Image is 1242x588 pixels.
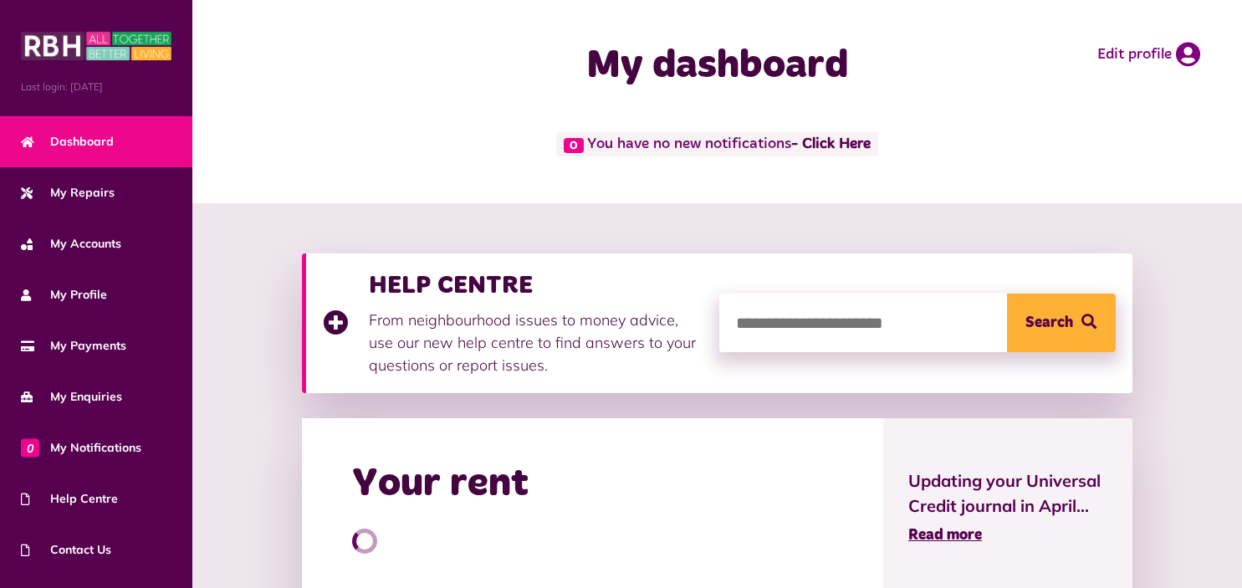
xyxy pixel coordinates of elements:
span: 0 [564,138,584,153]
button: Search [1007,294,1116,352]
span: You have no new notifications [556,132,878,156]
span: My Payments [21,337,126,355]
a: - Click Here [791,137,871,152]
span: 0 [21,438,39,457]
span: Search [1025,294,1073,352]
h2: Your rent [352,460,529,509]
a: Updating your Universal Credit journal in April... Read more [908,468,1107,547]
p: From neighbourhood issues to money advice, use our new help centre to find answers to your questi... [369,309,703,376]
h3: HELP CENTRE [369,270,703,300]
img: MyRBH [21,29,171,63]
span: My Profile [21,286,107,304]
span: Help Centre [21,490,118,508]
span: My Accounts [21,235,121,253]
span: My Notifications [21,439,141,457]
a: Edit profile [1097,42,1200,67]
span: My Repairs [21,184,115,202]
span: Read more [908,528,982,543]
span: Contact Us [21,541,111,559]
span: Updating your Universal Credit journal in April... [908,468,1107,519]
span: Last login: [DATE] [21,79,171,95]
h1: My dashboard [472,42,963,90]
span: Dashboard [21,133,114,151]
span: My Enquiries [21,388,122,406]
